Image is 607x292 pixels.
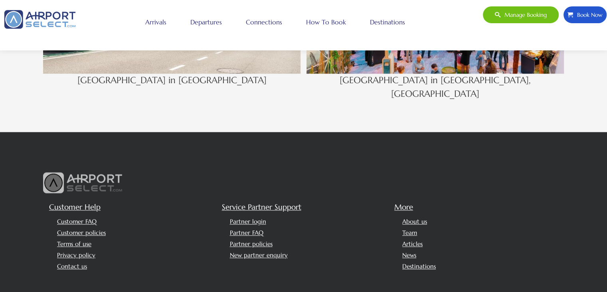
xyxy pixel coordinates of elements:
[57,218,97,225] a: Customer FAQ
[482,6,559,24] a: Manage booking
[563,6,607,24] a: Book Now
[402,218,427,225] a: About us
[49,202,216,213] h5: Customer Help
[402,262,436,270] a: Destinations
[244,12,284,32] a: Connections
[402,229,417,236] a: Team
[57,229,106,236] a: Customer policies
[230,240,273,248] a: Partner policies
[43,74,301,87] h4: [GEOGRAPHIC_DATA] in [GEOGRAPHIC_DATA]
[304,12,348,32] a: How to book
[402,240,423,248] a: Articles
[230,218,266,225] a: Partner login
[573,6,603,23] span: Book Now
[500,6,547,23] span: Manage booking
[57,262,87,270] a: Contact us
[394,202,561,213] h5: More
[368,12,407,32] a: Destinations
[306,74,564,101] h4: [GEOGRAPHIC_DATA] in [GEOGRAPHIC_DATA], [GEOGRAPHIC_DATA]
[230,251,288,259] a: New partner enquiry
[143,12,168,32] a: Arrivals
[230,229,263,236] a: Partner FAQ
[43,172,123,194] img: airport select logo
[402,251,416,259] a: News
[188,12,224,32] a: Departures
[57,240,91,248] a: Terms of use
[57,251,95,259] a: Privacy policy
[222,202,389,213] h5: Service Partner Support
